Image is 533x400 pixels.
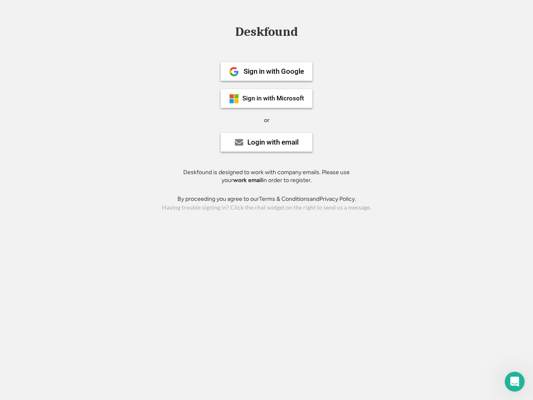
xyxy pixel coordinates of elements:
div: Sign in with Google [244,68,304,75]
div: Sign in with Microsoft [242,95,304,102]
div: or [264,116,269,125]
div: Deskfound is designed to work with company emails. Please use your in order to register. [173,168,360,185]
a: Terms & Conditions [259,195,310,202]
img: 1024px-Google__G__Logo.svg.png [229,67,239,77]
a: Privacy Policy. [319,195,356,202]
img: ms-symbollockup_mssymbol_19.png [229,94,239,104]
strong: work email [233,177,262,184]
div: Deskfound [231,25,302,38]
iframe: Intercom live chat [505,372,525,392]
div: Login with email [247,139,299,146]
div: By proceeding you agree to our and [177,195,356,203]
